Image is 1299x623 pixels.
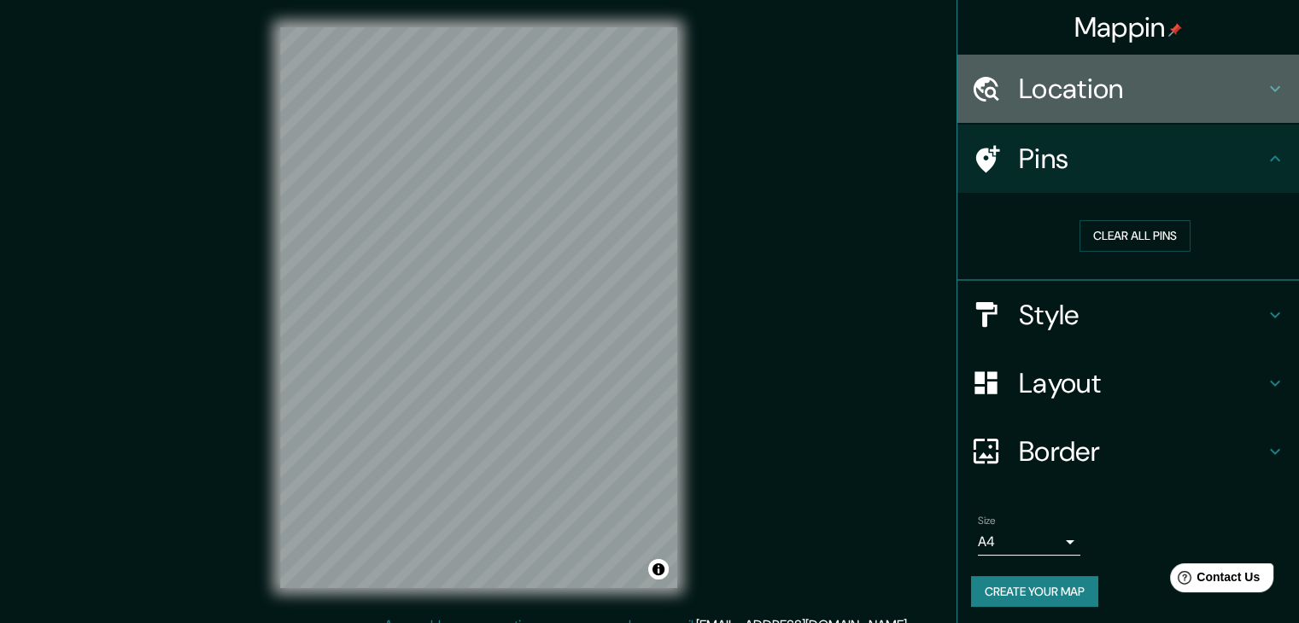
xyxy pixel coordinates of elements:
[1168,23,1182,37] img: pin-icon.png
[648,559,669,579] button: Toggle attribution
[971,576,1098,608] button: Create your map
[978,528,1080,556] div: A4
[957,417,1299,486] div: Border
[1019,434,1265,469] h4: Border
[1019,298,1265,332] h4: Style
[1074,10,1183,44] h4: Mappin
[957,55,1299,123] div: Location
[1080,220,1191,252] button: Clear all pins
[978,513,996,527] label: Size
[1019,142,1265,176] h4: Pins
[280,27,677,588] canvas: Map
[957,349,1299,417] div: Layout
[1019,72,1265,106] h4: Location
[957,281,1299,349] div: Style
[1019,366,1265,400] h4: Layout
[957,125,1299,193] div: Pins
[1147,556,1280,604] iframe: Help widget launcher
